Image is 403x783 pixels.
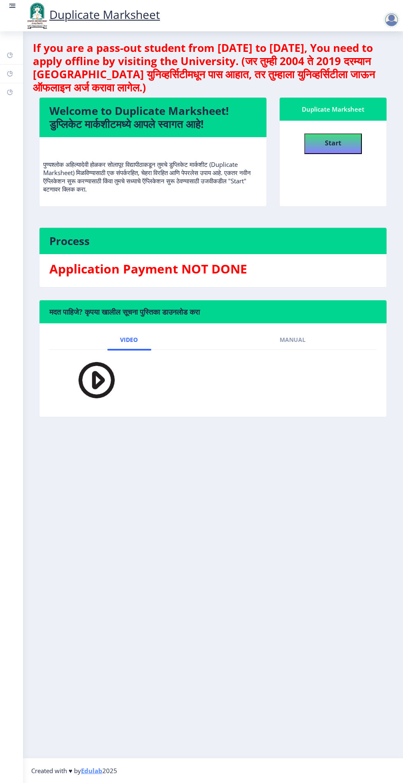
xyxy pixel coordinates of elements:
[33,41,393,94] h4: If you are a pass-out student from [DATE] to [DATE], You need to apply offline by visiting the Un...
[304,133,362,154] button: Start
[25,7,160,22] a: Duplicate Marksheet
[43,144,263,193] p: पुण्यश्लोक अहिल्यादेवी होळकर सोलापूर विद्यापीठाकडून तुमचे डुप्लिकेट मार्कशीट (Duplicate Marksheet...
[49,234,377,248] h4: Process
[290,104,377,114] div: Duplicate Marksheet
[49,307,377,317] h6: मदत पाहिजे? कृपया खालील सूचना पुस्तिका डाउनलोड करा
[107,330,151,350] a: Video
[31,767,117,775] span: Created with ♥ by 2025
[63,356,120,404] img: PLAY.png
[120,337,138,343] span: Video
[49,261,377,277] h3: Application Payment NOT DONE
[325,138,341,147] b: Start
[280,337,306,343] span: Manual
[25,2,49,30] img: logo
[267,330,319,350] a: Manual
[81,767,102,775] a: Edulab
[49,104,257,131] h4: Welcome to Duplicate Marksheet! डुप्लिकेट मार्कशीटमध्ये आपले स्वागत आहे!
